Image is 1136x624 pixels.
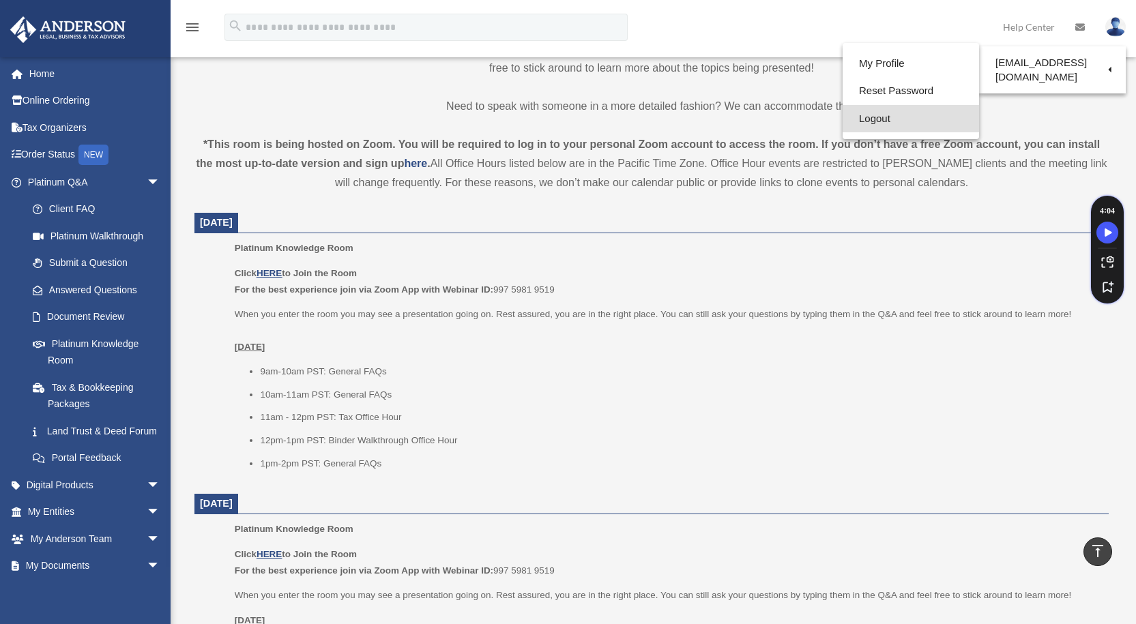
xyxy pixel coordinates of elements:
[235,265,1099,297] p: 997 5981 9519
[78,145,108,165] div: NEW
[235,524,353,534] span: Platinum Knowledge Room
[843,105,979,133] a: Logout
[19,303,181,331] a: Document Review
[10,141,181,169] a: Order StatusNEW
[1083,537,1112,566] a: vertical_align_top
[200,217,233,228] span: [DATE]
[260,363,1099,380] li: 9am-10am PST: General FAQs
[979,50,1126,90] a: [EMAIL_ADDRESS][DOMAIN_NAME]
[843,50,979,78] a: My Profile
[235,243,353,253] span: Platinum Knowledge Room
[257,268,282,278] a: HERE
[194,97,1109,116] p: Need to speak with someone in a more detailed fashion? We can accommodate that!
[404,158,427,169] a: here
[10,552,181,580] a: My Documentsarrow_drop_down
[10,87,181,115] a: Online Ordering
[19,250,181,277] a: Submit a Question
[19,330,174,374] a: Platinum Knowledge Room
[19,374,181,417] a: Tax & Bookkeeping Packages
[19,445,181,472] a: Portal Feedback
[235,284,493,295] b: For the best experience join via Zoom App with Webinar ID:
[184,19,201,35] i: menu
[194,40,1109,78] p: When you enter the room, you may see a presentation going on. Rest assured, you are in the right ...
[194,135,1109,192] div: All Office Hours listed below are in the Pacific Time Zone. Office Hour events are restricted to ...
[260,432,1099,449] li: 12pm-1pm PST: Binder Walkthrough Office Hour
[200,498,233,509] span: [DATE]
[147,525,174,553] span: arrow_drop_down
[235,306,1099,355] p: When you enter the room you may see a presentation going on. Rest assured, you are in the right p...
[19,417,181,445] a: Land Trust & Deed Forum
[235,587,1099,604] p: When you enter the room you may see a presentation going on. Rest assured, you are in the right p...
[19,196,181,223] a: Client FAQ
[260,456,1099,472] li: 1pm-2pm PST: General FAQs
[235,565,493,576] b: For the best experience join via Zoom App with Webinar ID:
[147,552,174,580] span: arrow_drop_down
[147,168,174,196] span: arrow_drop_down
[196,138,1101,169] strong: *This room is being hosted on Zoom. You will be required to log in to your personal Zoom account ...
[19,222,181,250] a: Platinum Walkthrough
[10,168,181,196] a: Platinum Q&Aarrow_drop_down
[260,409,1099,426] li: 11am - 12pm PST: Tax Office Hour
[843,77,979,105] a: Reset Password
[235,268,357,278] b: Click to Join the Room
[6,16,130,43] img: Anderson Advisors Platinum Portal
[10,60,181,87] a: Home
[184,24,201,35] a: menu
[1090,543,1106,559] i: vertical_align_top
[19,276,181,303] a: Answered Questions
[235,549,357,559] b: Click to Join the Room
[235,342,265,352] u: [DATE]
[260,387,1099,403] li: 10am-11am PST: General FAQs
[257,549,282,559] a: HERE
[228,18,243,33] i: search
[235,546,1099,578] p: 997 5981 9519
[427,158,430,169] strong: .
[1105,17,1126,37] img: User Pic
[10,471,181,499] a: Digital Productsarrow_drop_down
[147,499,174,526] span: arrow_drop_down
[10,114,181,141] a: Tax Organizers
[147,471,174,499] span: arrow_drop_down
[10,499,181,526] a: My Entitiesarrow_drop_down
[10,525,181,552] a: My Anderson Teamarrow_drop_down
